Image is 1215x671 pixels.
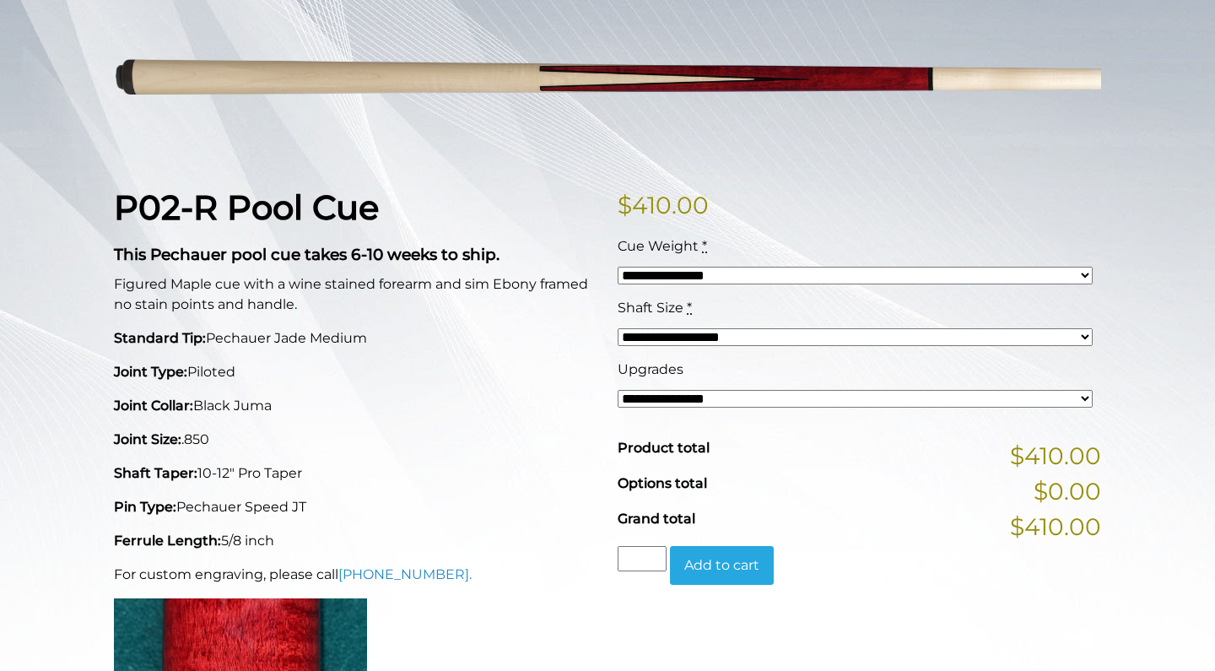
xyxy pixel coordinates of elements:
[1010,438,1101,473] span: $410.00
[114,274,597,315] p: Figured Maple cue with a wine stained forearm and sim Ebony framed no stain points and handle.
[702,238,707,254] abbr: required
[114,431,181,447] strong: Joint Size:
[618,238,699,254] span: Cue Weight
[114,330,206,346] strong: Standard Tip:
[670,546,774,585] button: Add to cart
[114,362,597,382] p: Piloted
[114,364,187,380] strong: Joint Type:
[618,546,667,571] input: Product quantity
[114,465,197,481] strong: Shaft Taper:
[114,328,597,349] p: Pechauer Jade Medium
[618,300,683,316] span: Shaft Size
[687,300,692,316] abbr: required
[114,531,597,551] p: 5/8 inch
[618,475,707,491] span: Options total
[618,440,710,456] span: Product total
[618,191,632,219] span: $
[114,430,597,450] p: .850
[114,187,379,228] strong: P02-R Pool Cue
[338,566,472,582] a: [PHONE_NUMBER].
[114,565,597,585] p: For custom engraving, please call
[618,361,683,377] span: Upgrades
[114,245,499,264] strong: This Pechauer pool cue takes 6-10 weeks to ship.
[114,396,597,416] p: Black Juma
[114,499,176,515] strong: Pin Type:
[114,533,221,549] strong: Ferrule Length:
[1034,473,1101,509] span: $0.00
[618,511,695,527] span: Grand total
[114,398,193,414] strong: Joint Collar:
[114,463,597,484] p: 10-12" Pro Taper
[618,191,709,219] bdi: 410.00
[1010,509,1101,544] span: $410.00
[114,497,597,517] p: Pechauer Speed JT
